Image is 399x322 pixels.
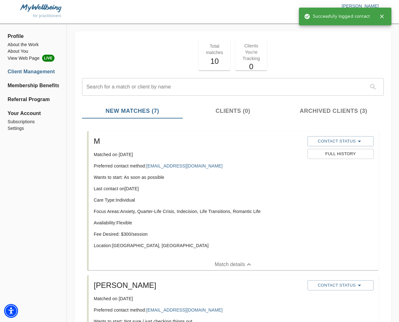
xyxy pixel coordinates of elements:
p: Clients You're Tracking [239,43,263,62]
p: Matched on [DATE] [94,151,302,158]
span: Your Account [8,110,59,117]
span: Profile [8,33,59,40]
a: Membership Benefits [8,82,59,89]
a: View Web PageLIVE [8,55,59,62]
p: Total matches [202,43,226,56]
img: MyWellbeing [20,4,61,12]
a: [EMAIL_ADDRESS][DOMAIN_NAME] [146,307,223,313]
a: About the Work [8,41,59,48]
span: Successfully logged contact [304,13,370,20]
a: Subscriptions [8,118,59,125]
button: Full History [307,149,374,159]
p: Fee Desired: $ 300 /session [94,231,302,237]
span: for practitioners [33,14,61,18]
p: Wants to start: As soon as possible [94,174,302,180]
a: About You [8,48,59,55]
span: Full History [311,150,370,158]
span: Contact Status [311,137,370,145]
a: Client Management [8,68,59,76]
span: Contact Status [311,282,370,289]
p: Preferred contact method: [94,307,302,313]
a: [EMAIL_ADDRESS][DOMAIN_NAME] [146,163,223,168]
h5: [PERSON_NAME] [94,280,302,290]
span: Clients (0) [187,107,280,115]
p: Location: [GEOGRAPHIC_DATA], [GEOGRAPHIC_DATA] [94,242,302,249]
p: Preferred contact method: [94,163,302,169]
span: Archived Clients (3) [287,107,380,115]
p: Availability: Flexible [94,220,302,226]
button: Contact Status [307,136,374,146]
button: Match details [89,259,379,270]
h5: M [94,136,302,146]
h5: 0 [239,62,263,72]
span: LIVE [42,55,54,62]
li: View Web Page [8,55,59,62]
p: Care Type: Individual [94,197,302,203]
h5: 10 [202,56,226,66]
span: New Matches (7) [86,107,179,115]
p: Focus Areas: Anxiety, Quarter-Life Crisis, Indecision, Life Transitions, Romantic Life [94,208,302,215]
p: Match details [215,261,245,268]
p: Matched on [DATE] [94,295,302,302]
div: Accessibility Menu [4,304,18,318]
p: [PERSON_NAME] [199,3,379,9]
button: Contact Status [307,280,374,290]
a: Referral Program [8,96,59,103]
p: Last contact on [DATE] [94,185,302,192]
a: Settings [8,125,59,132]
